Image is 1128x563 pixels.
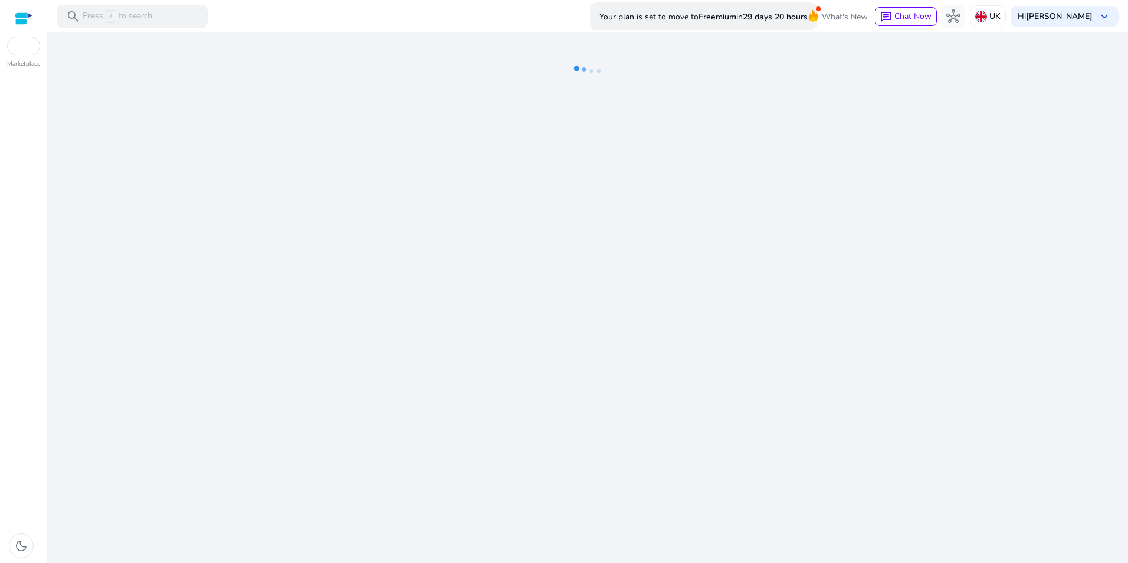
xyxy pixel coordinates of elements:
button: hub [942,5,965,28]
b: [PERSON_NAME] [1026,11,1093,22]
span: keyboard_arrow_down [1097,9,1111,24]
span: Chat Now [894,11,932,22]
img: uk.svg [975,11,987,22]
span: dark_mode [14,539,28,553]
p: UK [989,6,1001,27]
b: 29 days 20 hours [743,11,808,22]
span: search [66,9,80,24]
span: chat [880,11,892,23]
p: Press to search [83,10,152,23]
b: Freemium [699,11,736,22]
p: Hi [1018,12,1093,21]
span: / [106,10,116,23]
span: What's New [822,6,868,27]
button: chatChat Now [875,7,937,26]
p: Marketplace [7,60,40,68]
span: hub [946,9,960,24]
p: Your plan is set to move to in [599,6,808,27]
